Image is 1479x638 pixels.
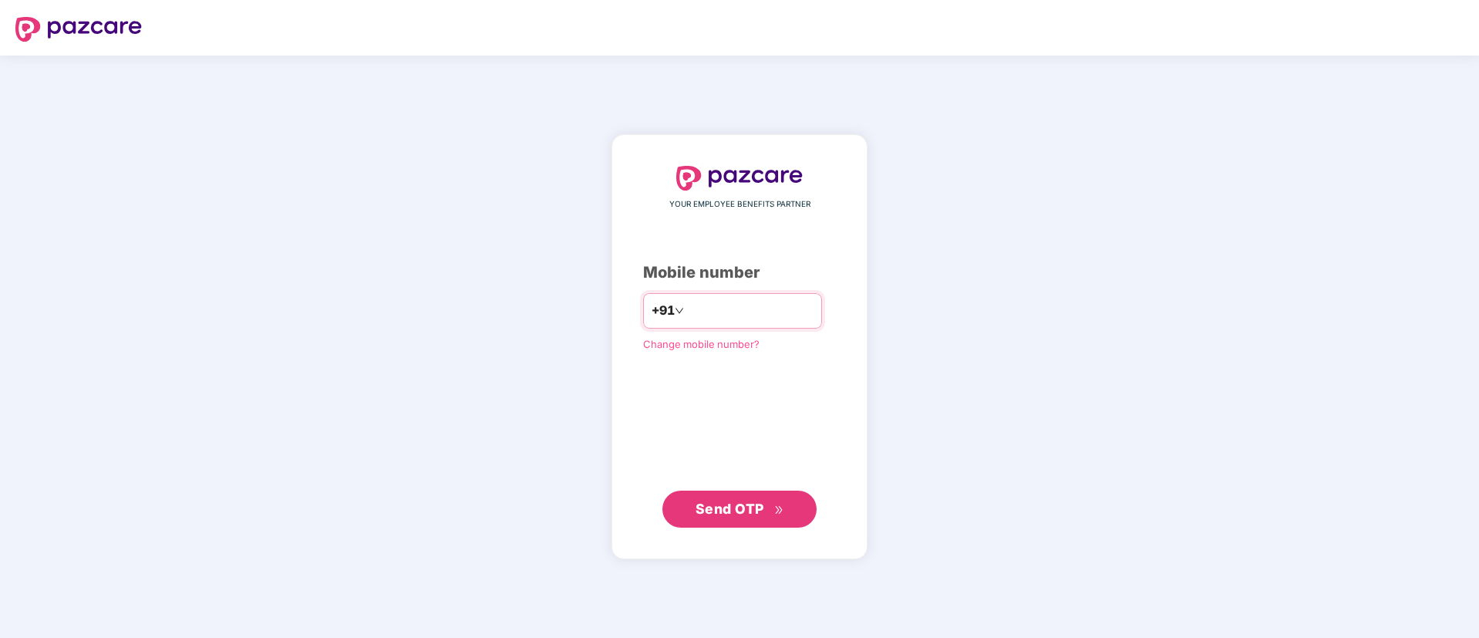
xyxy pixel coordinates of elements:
[675,306,684,316] span: down
[652,301,675,320] span: +91
[643,261,836,285] div: Mobile number
[662,491,817,528] button: Send OTPdouble-right
[676,166,803,191] img: logo
[643,338,760,350] a: Change mobile number?
[696,501,764,517] span: Send OTP
[15,17,142,42] img: logo
[774,505,784,515] span: double-right
[669,198,810,211] span: YOUR EMPLOYEE BENEFITS PARTNER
